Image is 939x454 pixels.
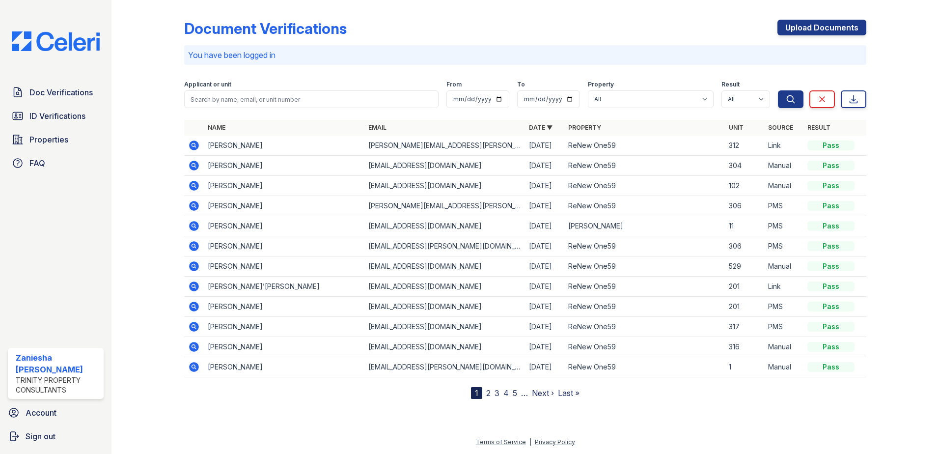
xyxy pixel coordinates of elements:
span: Properties [29,134,68,145]
td: PMS [764,236,803,256]
a: Properties [8,130,104,149]
span: ID Verifications [29,110,85,122]
td: [PERSON_NAME] [204,156,364,176]
td: ReNew One59 [564,317,725,337]
div: Pass [807,302,855,312]
a: Result [807,124,830,131]
a: FAQ [8,153,104,173]
td: [DATE] [525,216,564,236]
a: Upload Documents [777,20,866,35]
a: 5 [513,388,517,398]
td: 201 [725,277,764,297]
div: | [529,438,531,446]
td: [DATE] [525,337,564,357]
a: Next › [532,388,554,398]
td: PMS [764,216,803,236]
div: Pass [807,181,855,191]
label: Applicant or unit [184,81,231,88]
label: Result [721,81,740,88]
td: [DATE] [525,277,564,297]
td: Link [764,136,803,156]
td: ReNew One59 [564,156,725,176]
a: Unit [729,124,744,131]
a: Last » [558,388,580,398]
div: Pass [807,201,855,211]
a: 4 [503,388,509,398]
span: FAQ [29,157,45,169]
td: 312 [725,136,764,156]
td: [PERSON_NAME] [204,176,364,196]
td: 102 [725,176,764,196]
span: … [521,387,528,399]
td: [PERSON_NAME]’[PERSON_NAME] [204,277,364,297]
td: [PERSON_NAME] [204,216,364,236]
div: Pass [807,282,855,291]
td: 306 [725,196,764,216]
a: Name [208,124,225,131]
input: Search by name, email, or unit number [184,90,439,108]
td: [EMAIL_ADDRESS][DOMAIN_NAME] [364,337,525,357]
td: Manual [764,357,803,377]
div: Document Verifications [184,20,347,37]
td: Manual [764,156,803,176]
td: [PERSON_NAME] [204,357,364,377]
td: [DATE] [525,297,564,317]
td: ReNew One59 [564,277,725,297]
td: [EMAIL_ADDRESS][DOMAIN_NAME] [364,277,525,297]
label: To [517,81,525,88]
td: PMS [764,297,803,317]
td: [DATE] [525,136,564,156]
td: [PERSON_NAME] [204,317,364,337]
td: 304 [725,156,764,176]
td: Manual [764,337,803,357]
td: 316 [725,337,764,357]
td: [PERSON_NAME] [204,337,364,357]
td: ReNew One59 [564,357,725,377]
td: PMS [764,196,803,216]
div: Pass [807,141,855,150]
td: Link [764,277,803,297]
td: [PERSON_NAME] [204,256,364,277]
td: [EMAIL_ADDRESS][PERSON_NAME][DOMAIN_NAME] [364,357,525,377]
span: Doc Verifications [29,86,93,98]
td: 317 [725,317,764,337]
img: CE_Logo_Blue-a8612792a0a2168367f1c8372b55b34899dd931a85d93a1a3d3e32e68fde9ad4.png [4,31,108,51]
td: 201 [725,297,764,317]
td: [EMAIL_ADDRESS][DOMAIN_NAME] [364,216,525,236]
div: Pass [807,322,855,332]
td: Manual [764,176,803,196]
a: Terms of Service [476,438,526,446]
label: Property [588,81,614,88]
td: ReNew One59 [564,256,725,277]
td: 1 [725,357,764,377]
td: [DATE] [525,357,564,377]
td: [PERSON_NAME] [204,297,364,317]
div: 1 [471,387,482,399]
a: Doc Verifications [8,83,104,102]
a: Privacy Policy [535,438,575,446]
td: ReNew One59 [564,236,725,256]
td: [DATE] [525,196,564,216]
td: [EMAIL_ADDRESS][DOMAIN_NAME] [364,156,525,176]
td: ReNew One59 [564,297,725,317]
div: Pass [807,261,855,271]
td: [EMAIL_ADDRESS][PERSON_NAME][DOMAIN_NAME] [364,236,525,256]
p: You have been logged in [188,49,862,61]
a: Source [768,124,793,131]
span: Account [26,407,56,419]
td: [PERSON_NAME] [204,196,364,216]
td: [PERSON_NAME][EMAIL_ADDRESS][PERSON_NAME][DOMAIN_NAME] [364,196,525,216]
a: ID Verifications [8,106,104,126]
label: From [446,81,462,88]
td: ReNew One59 [564,337,725,357]
td: [PERSON_NAME][EMAIL_ADDRESS][PERSON_NAME][DOMAIN_NAME] [364,136,525,156]
td: [PERSON_NAME] [564,216,725,236]
td: [PERSON_NAME] [204,236,364,256]
a: Account [4,403,108,423]
div: Pass [807,221,855,231]
div: Pass [807,161,855,170]
td: 306 [725,236,764,256]
a: 3 [495,388,499,398]
td: [DATE] [525,317,564,337]
span: Sign out [26,430,55,442]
